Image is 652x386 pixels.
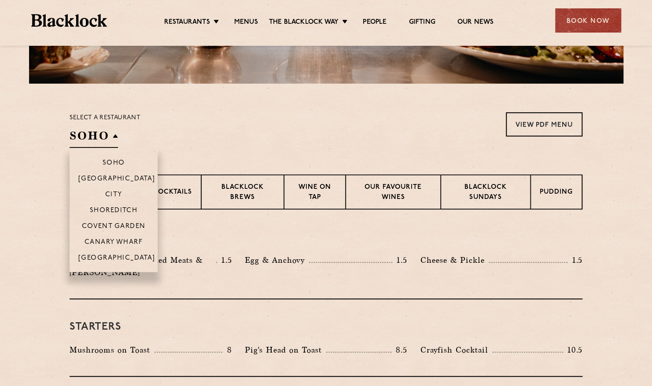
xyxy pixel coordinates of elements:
[391,344,407,356] p: 8.5
[450,183,521,203] p: Blacklock Sundays
[78,175,155,184] p: [GEOGRAPHIC_DATA]
[153,187,192,199] p: Cocktails
[70,321,582,333] h3: Starters
[103,159,125,168] p: Soho
[269,18,339,28] a: The Blacklock Way
[392,254,407,266] p: 1.5
[164,18,210,28] a: Restaurants
[245,344,326,356] p: Pig's Head on Toast
[222,344,232,356] p: 8
[293,183,336,203] p: Wine on Tap
[457,18,494,28] a: Our News
[363,18,387,28] a: People
[70,232,582,243] h3: Pre Chop Bites
[210,183,275,203] p: Blacklock Brews
[90,207,138,216] p: Shoreditch
[31,14,107,27] img: BL_Textured_Logo-footer-cropped.svg
[85,239,143,247] p: Canary Wharf
[563,344,582,356] p: 10.5
[82,223,146,232] p: Covent Garden
[70,128,118,148] h2: SOHO
[78,254,155,263] p: [GEOGRAPHIC_DATA]
[420,254,489,266] p: Cheese & Pickle
[245,254,309,266] p: Egg & Anchovy
[70,344,155,356] p: Mushrooms on Toast
[234,18,258,28] a: Menus
[217,254,232,266] p: 1.5
[555,8,621,33] div: Book Now
[420,344,493,356] p: Crayfish Cocktail
[355,183,431,203] p: Our favourite wines
[567,254,582,266] p: 1.5
[409,18,435,28] a: Gifting
[105,191,122,200] p: City
[70,112,140,124] p: Select a restaurant
[506,112,582,136] a: View PDF Menu
[540,187,573,199] p: Pudding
